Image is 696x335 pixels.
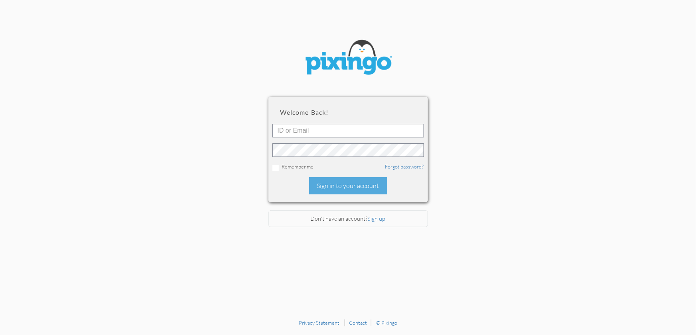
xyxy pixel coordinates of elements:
[272,163,424,171] div: Remember me
[280,109,416,116] h2: Welcome back!
[349,319,367,326] a: Contact
[309,177,387,194] div: Sign in to your account
[299,319,339,326] a: Privacy Statement
[268,210,428,227] div: Don't have an account?
[272,124,424,137] input: ID or Email
[300,36,396,81] img: pixingo logo
[385,163,424,170] a: Forgot password?
[376,319,397,326] a: © Pixingo
[368,215,386,222] a: Sign up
